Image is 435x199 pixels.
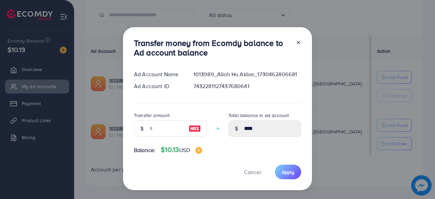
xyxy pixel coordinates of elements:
[134,112,170,119] label: Transfer amount
[282,169,294,176] span: Apply
[161,146,202,154] h4: $10.13
[244,168,261,176] span: Cancel
[134,146,155,154] span: Balance:
[134,38,290,58] h3: Transfer money from Ecomdy balance to Ad account balance
[128,82,188,90] div: Ad Account ID
[189,125,201,133] img: image
[236,165,269,179] button: Cancel
[179,146,190,154] span: USD
[128,70,188,78] div: Ad Account Name
[228,112,289,119] label: Total balance in ad account
[188,70,307,78] div: 1013989_Allah Hu Akbar_1730462806681
[195,147,202,154] img: image
[188,82,307,90] div: 7432281127437680641
[275,165,301,179] button: Apply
